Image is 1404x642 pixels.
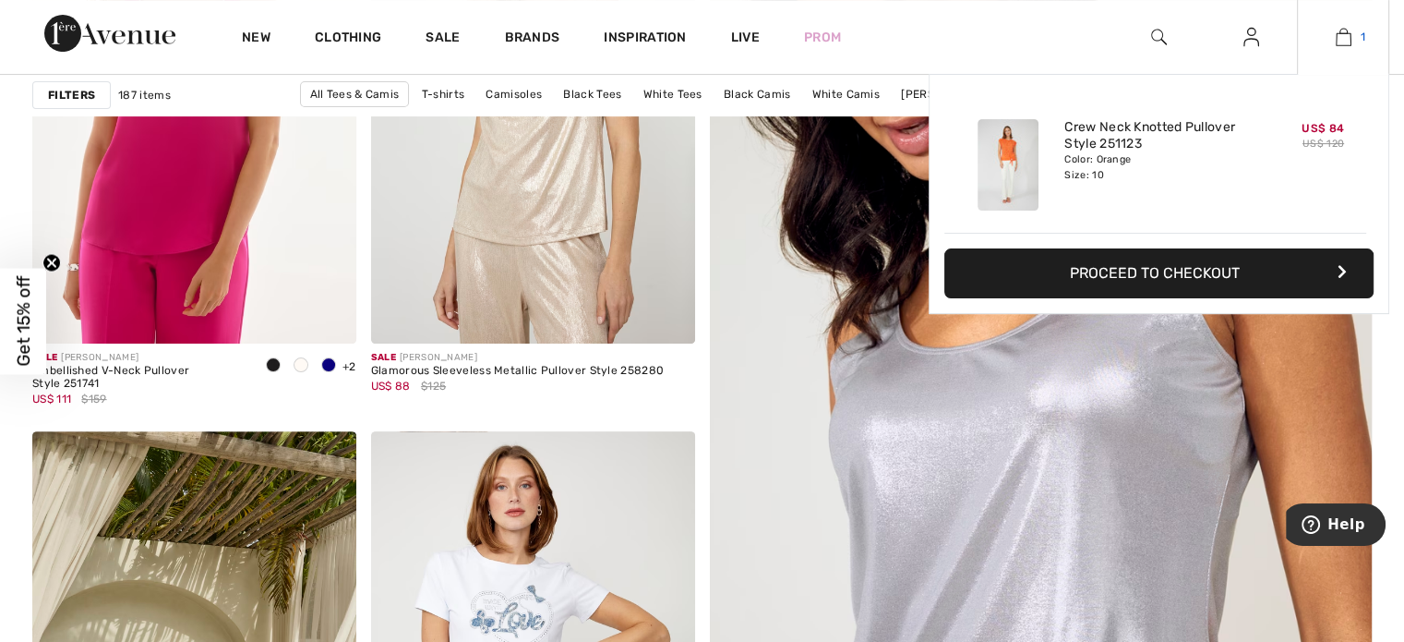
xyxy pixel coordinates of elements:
div: Black [259,351,287,382]
a: Clothing [315,30,381,49]
iframe: Opens a widget where you can find more information [1286,503,1386,550]
span: Inspiration [604,30,686,49]
img: Crew Neck Knotted Pullover Style 251123 [978,119,1038,211]
a: Brands [505,30,560,49]
a: White Tees [634,82,712,106]
img: 1ère Avenue [44,15,175,52]
strong: Filters [48,87,95,103]
div: [PERSON_NAME] [32,351,245,365]
a: All Tees & Camis [300,81,410,107]
div: Glamorous Sleeveless Metallic Pullover Style 258280 [371,365,664,378]
span: Sale [371,352,396,363]
a: New [242,30,270,49]
a: Black Camis [714,82,799,106]
a: Sale [426,30,460,49]
button: Close teaser [42,253,61,272]
a: 1 [1298,26,1388,48]
a: [PERSON_NAME] Tees & [PERSON_NAME] [595,107,840,131]
span: 187 items [118,87,171,103]
a: [PERSON_NAME] Tees & [PERSON_NAME] [892,82,1136,106]
a: Live [731,28,760,47]
div: Color: Orange Size: 10 [1064,152,1246,182]
span: US$ 111 [32,393,71,406]
span: +2 [342,360,356,373]
span: Get 15% off [13,276,34,367]
a: Sign In [1229,26,1274,49]
div: [PERSON_NAME] [371,351,664,365]
button: Proceed to Checkout [944,248,1374,298]
a: White Camis [803,82,889,106]
img: search the website [1151,26,1167,48]
s: US$ 120 [1302,138,1344,150]
div: Vanilla 30 [287,351,315,382]
img: My Info [1243,26,1259,48]
span: US$ 84 [1302,122,1344,135]
div: Embellished V-Neck Pullover Style 251741 [32,365,245,391]
a: Camisoles [476,82,551,106]
span: US$ 88 [371,380,411,393]
a: Black Tees [554,82,630,106]
span: 1 [1361,29,1365,45]
a: T-shirts [413,82,474,106]
img: My Bag [1336,26,1351,48]
span: $125 [421,378,446,394]
span: $159 [81,391,106,407]
a: Crew Neck Knotted Pullover Style 251123 [1064,119,1246,152]
a: Prom [804,28,841,47]
div: Royal Sapphire 163 [315,351,342,382]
